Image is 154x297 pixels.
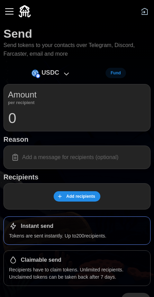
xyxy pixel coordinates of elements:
p: USDC [42,68,59,78]
p: per recipient [8,101,37,104]
p: Tokens are sent instantly. Up to 200 recipients. [9,232,145,239]
span: Fund [111,68,121,78]
p: Send tokens to your contacts over Telegram, Discord, Farcaster, email and more [3,41,151,58]
img: USDC (on Base) [31,69,39,77]
h1: Claimable send [21,257,61,264]
p: Amount [8,89,37,101]
button: Add recipients [54,191,100,202]
button: Fund [106,68,126,78]
h1: Instant send [21,223,53,230]
h1: Send [3,26,32,41]
span: Add recipients [66,192,95,201]
input: Add a message for recipients (optional) [8,150,146,165]
img: Quidli [19,5,31,17]
h1: Recipients [3,173,151,182]
p: Recipients have to claim tokens. Unlimited recipients. Unclaimed tokens can be taken back after 7... [9,266,145,280]
button: Connect [139,6,151,17]
h1: Reason [3,135,151,144]
input: 0 [8,110,146,127]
